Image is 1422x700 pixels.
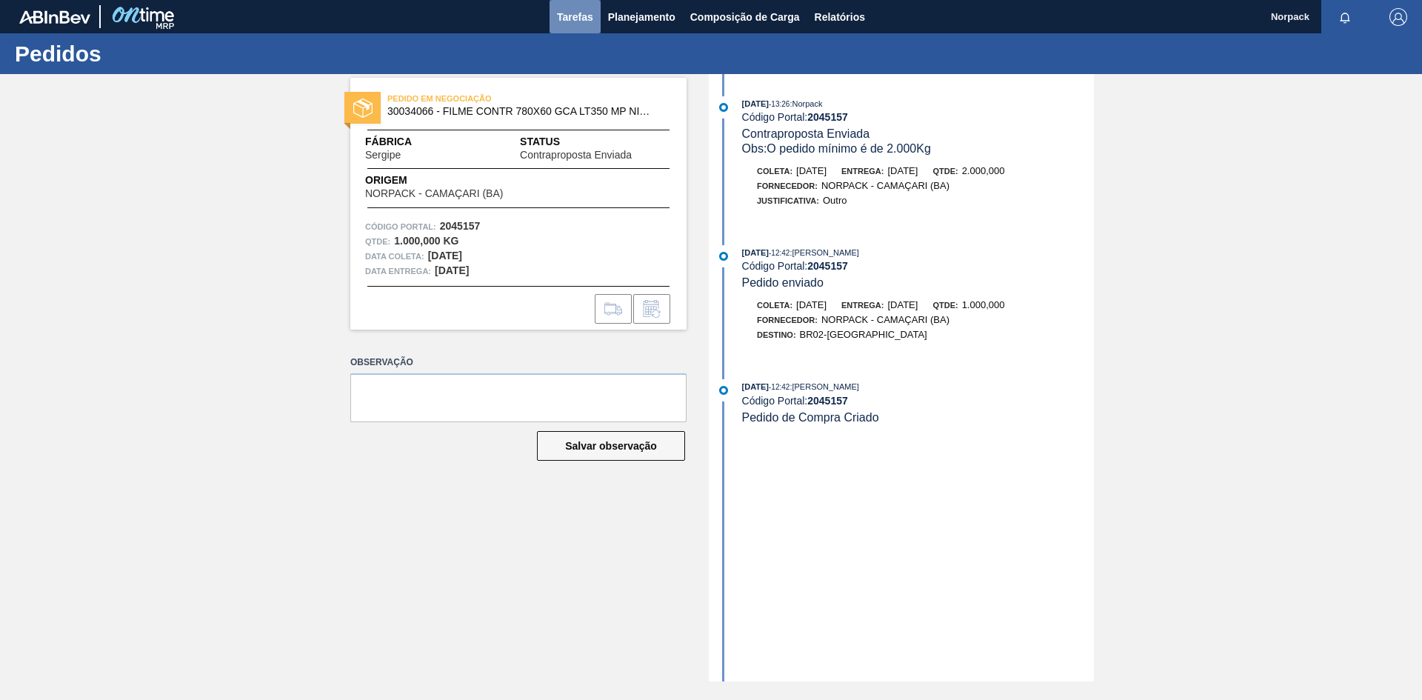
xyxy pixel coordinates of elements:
[841,167,884,176] span: Entrega:
[1321,7,1369,27] button: Notificações
[387,91,595,106] span: PEDIDO EM NEGOCIAÇÃO
[790,99,822,108] span: : Norpack
[365,173,545,188] span: Origem
[757,181,818,190] span: Fornecedor:
[790,382,859,391] span: : [PERSON_NAME]
[821,180,949,191] span: NORPACK - CAMAÇARI (BA)
[757,301,792,310] span: Coleta:
[537,431,685,461] button: Salvar observação
[742,411,879,424] span: Pedido de Compra Criado
[365,249,424,264] span: Data coleta:
[719,386,728,395] img: atual
[742,111,1094,123] div: Código Portal:
[557,8,593,26] span: Tarefas
[15,45,278,62] h1: Pedidos
[815,8,865,26] span: Relatórios
[428,250,462,261] strong: [DATE]
[742,99,769,108] span: [DATE]
[19,10,90,24] img: TNhmsLtSVTkK8tSr43FrP2fwEKptu5GPRR3wAAAABJRU5ErkJggg==
[962,165,1005,176] span: 2.000,000
[757,167,792,176] span: Coleta:
[365,134,447,150] span: Fábrica
[719,103,728,112] img: atual
[757,330,796,339] span: Destino:
[394,235,458,247] strong: 1.000,000 KG
[742,382,769,391] span: [DATE]
[807,260,848,272] strong: 2045157
[742,260,1094,272] div: Código Portal:
[595,294,632,324] div: Ir para Composição de Carga
[887,165,918,176] span: [DATE]
[790,248,859,257] span: : [PERSON_NAME]
[440,220,481,232] strong: 2045157
[742,395,1094,407] div: Código Portal:
[932,167,958,176] span: Qtde:
[841,301,884,310] span: Entrega:
[365,188,503,199] span: NORPACK - CAMAÇARI (BA)
[1389,8,1407,26] img: Logout
[719,252,728,261] img: atual
[690,8,800,26] span: Composição de Carga
[757,316,818,324] span: Fornecedor:
[742,142,931,155] span: Obs: O pedido mínimo é de 2.000Kg
[520,150,632,161] span: Contraproposta Enviada
[823,195,847,206] span: Outro
[742,127,870,140] span: Contraproposta Enviada
[962,299,1005,310] span: 1.000,000
[608,8,675,26] span: Planejamento
[769,383,790,391] span: - 12:42
[769,249,790,257] span: - 12:42
[365,234,390,249] span: Qtde :
[742,248,769,257] span: [DATE]
[742,276,824,289] span: Pedido enviado
[520,134,672,150] span: Status
[365,219,436,234] span: Código Portal:
[821,314,949,325] span: NORPACK - CAMAÇARI (BA)
[887,299,918,310] span: [DATE]
[757,196,819,205] span: Justificativa:
[435,264,469,276] strong: [DATE]
[796,299,827,310] span: [DATE]
[800,329,927,340] span: BR02-[GEOGRAPHIC_DATA]
[932,301,958,310] span: Qtde:
[807,111,848,123] strong: 2045157
[387,106,656,117] span: 30034066 - FILME CONTR 780X60 GCA LT350 MP NIV24
[807,395,848,407] strong: 2045157
[796,165,827,176] span: [DATE]
[633,294,670,324] div: Informar alteração no pedido
[350,352,687,373] label: Observação
[365,264,431,279] span: Data entrega:
[353,99,373,118] img: status
[365,150,401,161] span: Sergipe
[769,100,790,108] span: - 13:26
